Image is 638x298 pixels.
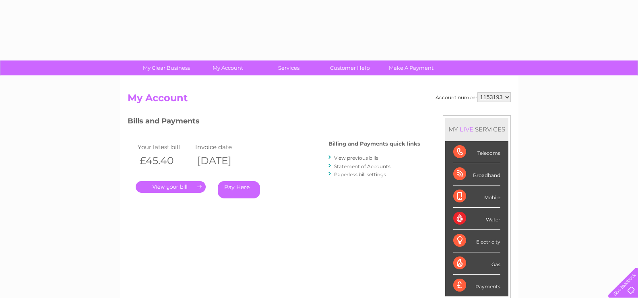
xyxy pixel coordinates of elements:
a: Statement of Accounts [334,163,390,169]
a: Services [256,60,322,75]
div: Payments [453,275,500,296]
div: MY SERVICES [445,118,508,141]
div: Account number [436,92,511,102]
th: £45.40 [136,152,194,169]
td: Invoice date [193,142,251,152]
div: LIVE [458,125,475,133]
a: Make A Payment [378,60,444,75]
div: Mobile [453,185,500,208]
a: Customer Help [317,60,383,75]
a: View previous bills [334,155,378,161]
div: Electricity [453,230,500,252]
div: Gas [453,252,500,275]
a: My Clear Business [133,60,200,75]
h4: Billing and Payments quick links [328,141,420,147]
a: Pay Here [218,181,260,198]
a: . [136,181,206,193]
div: Broadband [453,163,500,185]
a: Paperless bill settings [334,171,386,177]
div: Water [453,208,500,230]
h2: My Account [128,92,511,108]
h3: Bills and Payments [128,115,420,129]
th: [DATE] [193,152,251,169]
div: Telecoms [453,141,500,163]
a: My Account [194,60,261,75]
td: Your latest bill [136,142,194,152]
